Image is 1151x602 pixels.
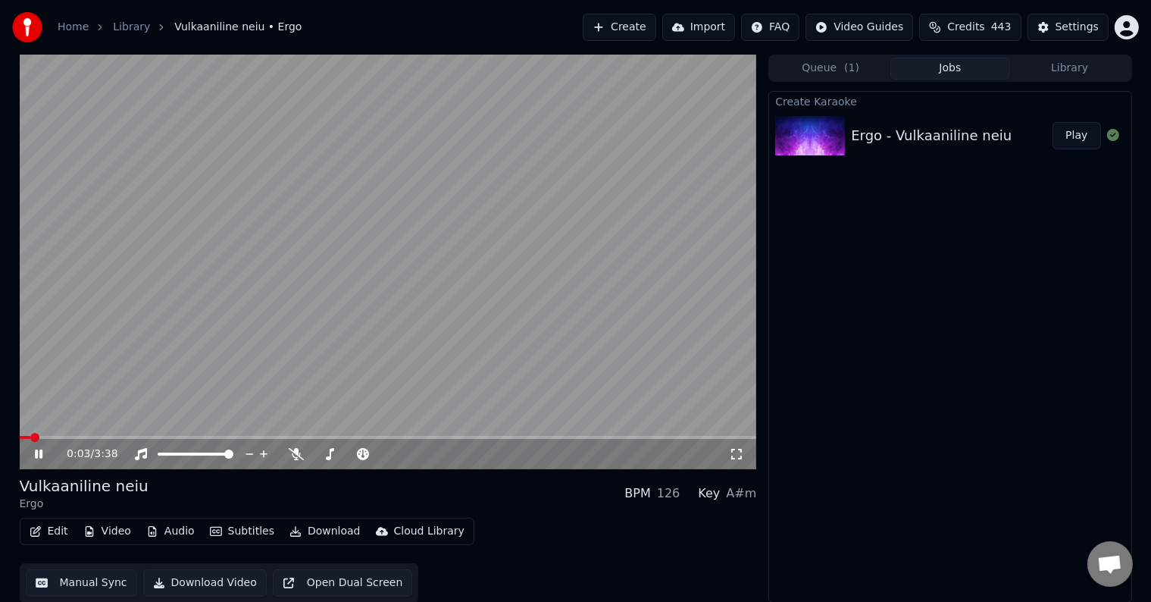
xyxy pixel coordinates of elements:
span: 3:38 [94,447,117,462]
div: Cloud Library [394,524,464,539]
button: Import [662,14,735,41]
span: Credits [947,20,984,35]
button: Open Dual Screen [273,569,413,597]
div: Open chat [1087,541,1133,587]
button: Video Guides [805,14,913,41]
button: Video [77,521,137,542]
a: Library [113,20,150,35]
span: 0:03 [67,447,90,462]
button: Manual Sync [26,569,137,597]
div: / [67,447,103,462]
div: Create Karaoke [769,92,1131,110]
div: Settings [1056,20,1099,35]
div: Key [698,484,720,503]
div: Ergo [20,497,149,512]
span: 443 [991,20,1012,35]
a: Home [58,20,89,35]
button: Download [283,521,367,542]
button: FAQ [741,14,799,41]
button: Create [583,14,656,41]
button: Queue [771,58,890,80]
div: 126 [657,484,680,503]
div: A#m [726,484,756,503]
button: Settings [1027,14,1109,41]
button: Credits443 [919,14,1021,41]
button: Audio [140,521,201,542]
button: Subtitles [204,521,280,542]
span: Vulkaaniline neiu • Ergo [174,20,302,35]
div: Vulkaaniline neiu [20,475,149,497]
button: Play [1052,122,1100,149]
button: Library [1010,58,1130,80]
button: Edit [23,521,74,542]
div: BPM [624,484,650,503]
span: ( 1 ) [844,61,859,76]
button: Download Video [143,569,267,597]
img: youka [12,12,42,42]
div: Ergo - Vulkaaniline neiu [851,125,1012,146]
nav: breadcrumb [58,20,302,35]
button: Jobs [890,58,1010,80]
